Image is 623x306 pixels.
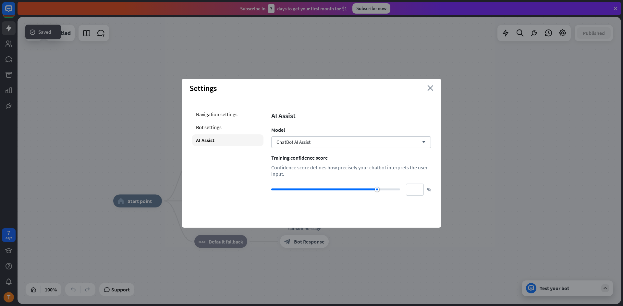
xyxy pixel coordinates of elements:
[271,164,431,177] div: Confidence score defines how precisely your chatbot interprets the user input.
[199,238,205,245] i: block_fallback
[192,121,263,133] div: Bot settings
[38,28,51,35] span: Saved
[275,225,334,232] div: Fallback message
[2,228,16,242] a: 7 days
[6,236,12,240] div: days
[117,198,124,204] i: home_2
[294,238,324,245] span: Bot Response
[50,25,71,41] div: Untitled
[419,140,426,144] i: arrow_down
[540,285,598,291] div: Test your bot
[111,284,130,295] span: Support
[271,127,431,133] div: Model
[5,3,25,22] button: Open LiveChat chat widget
[284,238,291,245] i: block_bot_response
[192,134,263,146] div: AI Assist
[271,154,431,161] div: Training confidence score
[128,198,152,204] span: Start point
[427,85,434,91] i: close
[352,3,390,14] div: Subscribe now
[240,4,347,13] div: Subscribe in days to get your first month for $1
[29,29,36,35] i: success
[577,27,611,39] button: Published
[209,238,243,245] span: Default fallback
[189,83,217,93] span: Settings
[43,284,59,295] div: 100%
[7,230,10,236] div: 7
[427,187,431,193] span: %
[271,111,431,120] div: AI Assist
[276,139,311,145] span: ChatBot AI Assist
[192,108,263,120] div: Navigation settings
[268,4,275,13] div: 3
